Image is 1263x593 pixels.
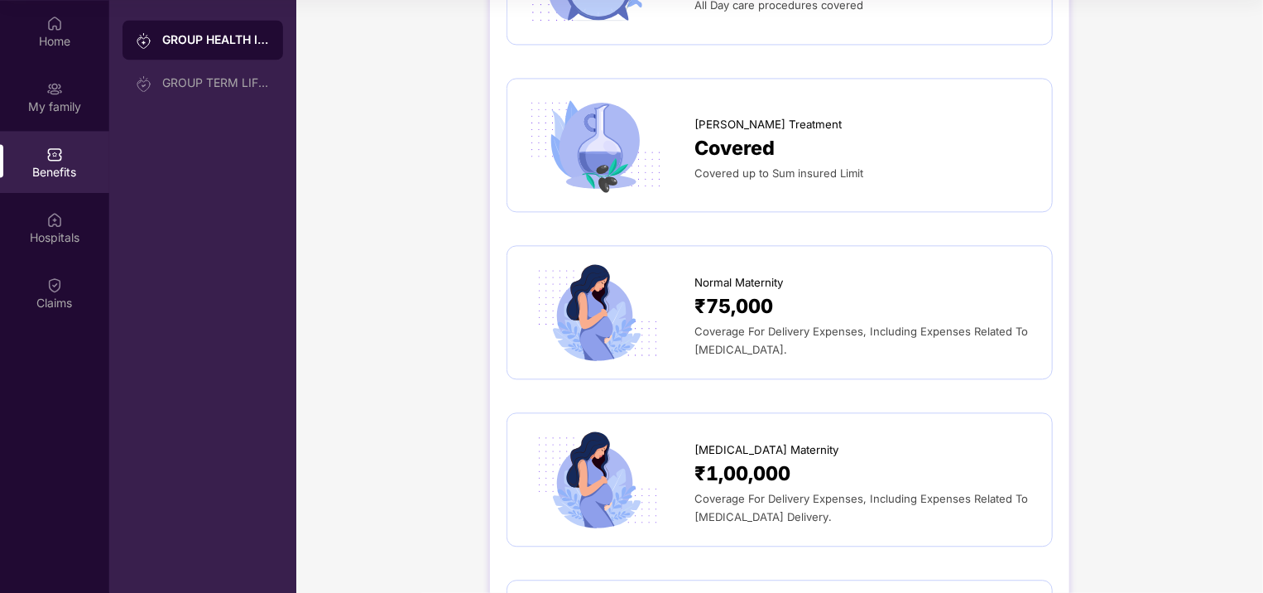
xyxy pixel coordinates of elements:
[46,146,63,162] img: svg+xml;base64,PHN2ZyBpZD0iQmVuZWZpdHMiIHhtbG5zPSJodHRwOi8vd3d3LnczLm9yZy8yMDAwL3N2ZyIgd2lkdGg9Ij...
[694,292,773,322] span: ₹75,000
[46,277,63,293] img: svg+xml;base64,PHN2ZyBpZD0iQ2xhaW0iIHhtbG5zPSJodHRwOi8vd3d3LnczLm9yZy8yMDAwL3N2ZyIgd2lkdGg9IjIwIi...
[136,32,152,49] img: svg+xml;base64,PHN2ZyB3aWR0aD0iMjAiIGhlaWdodD0iMjAiIHZpZXdCb3g9IjAgMCAyMCAyMCIgZmlsbD0ibm9uZSIgeG...
[694,116,842,133] span: [PERSON_NAME] Treatment
[694,274,783,292] span: Normal Maternity
[524,263,667,362] img: icon
[524,430,667,529] img: icon
[694,441,838,459] span: [MEDICAL_DATA] Maternity
[162,76,270,89] div: GROUP TERM LIFE INSURANCE
[524,95,667,195] img: icon
[46,211,63,228] img: svg+xml;base64,PHN2ZyBpZD0iSG9zcGl0YWxzIiB4bWxucz0iaHR0cDovL3d3dy53My5vcmcvMjAwMC9zdmciIHdpZHRoPS...
[46,15,63,31] img: svg+xml;base64,PHN2ZyBpZD0iSG9tZSIgeG1sbnM9Imh0dHA6Ly93d3cudzMub3JnLzIwMDAvc3ZnIiB3aWR0aD0iMjAiIG...
[694,492,1028,523] span: Coverage For Delivery Expenses, Including Expenses Related To [MEDICAL_DATA] Delivery.
[694,166,863,180] span: Covered up to Sum insured Limit
[694,133,775,164] span: Covered
[694,325,1028,356] span: Coverage For Delivery Expenses, Including Expenses Related To [MEDICAL_DATA].
[694,459,790,489] span: ₹1,00,000
[136,75,152,92] img: svg+xml;base64,PHN2ZyB3aWR0aD0iMjAiIGhlaWdodD0iMjAiIHZpZXdCb3g9IjAgMCAyMCAyMCIgZmlsbD0ibm9uZSIgeG...
[162,31,270,48] div: GROUP HEALTH INSURANCE25
[46,80,63,97] img: svg+xml;base64,PHN2ZyB3aWR0aD0iMjAiIGhlaWdodD0iMjAiIHZpZXdCb3g9IjAgMCAyMCAyMCIgZmlsbD0ibm9uZSIgeG...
